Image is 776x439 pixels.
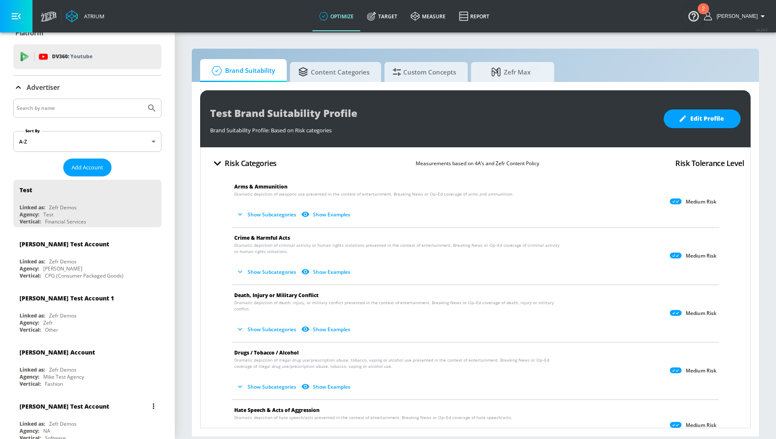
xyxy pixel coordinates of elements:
[63,159,112,176] button: Add Account
[208,61,275,81] span: Brand Suitability
[43,265,82,272] div: [PERSON_NAME]
[43,373,84,380] div: Mike Test Agency
[13,234,161,281] div: [PERSON_NAME] Test AccountLinked as:Zefr DemosAgency:[PERSON_NAME]Vertical:CPG (Consumer Packaged...
[404,1,452,31] a: measure
[360,1,404,31] a: Target
[234,292,319,299] span: Death, Injury or Military Conflict
[43,319,53,326] div: Zefr
[13,44,161,69] div: DV360: Youtube
[24,128,42,134] label: Sort By
[13,180,161,227] div: TestLinked as:Zefr DemosAgency:TestVertical:Financial Services
[27,83,60,92] p: Advertiser
[680,114,724,124] span: Edit Profile
[298,62,369,82] span: Content Categories
[13,342,161,389] div: [PERSON_NAME] AccountLinked as:Zefr DemosAgency:Mike Test AgencyVertical:Fashion
[45,272,124,279] div: CPG (Consumer Packaged Goods)
[49,312,77,319] div: Zefr Demos
[17,103,143,114] input: Search by name
[225,157,277,169] h4: Risk Categories
[15,28,43,37] p: Platform
[49,366,77,373] div: Zefr Demos
[45,326,58,333] div: Other
[20,294,114,302] div: [PERSON_NAME] Test Account 1
[234,349,299,356] span: Drugs / Tobacco / Alcohol
[686,253,716,259] p: Medium Risk
[49,204,77,211] div: Zefr Demos
[675,157,744,169] h4: Risk Tolerance Level
[13,76,161,99] div: Advertiser
[479,62,543,82] span: Zefr Max
[300,380,354,394] button: Show Examples
[49,258,77,265] div: Zefr Demos
[682,4,705,27] button: Open Resource Center, 2 new notifications
[20,204,45,211] div: Linked as:
[52,52,92,61] p: DV360:
[234,407,320,414] span: Hate Speech & Acts of Aggression
[43,427,50,434] div: NA
[20,427,39,434] div: Agency:
[713,13,758,19] span: login as: andres.hernandez@zefr.com
[20,265,39,272] div: Agency:
[207,154,280,173] button: Risk Categories
[234,191,513,197] span: Dramatic depiction of weapons use presented in the context of entertainment. Breaking News or Op–...
[72,163,103,172] span: Add Account
[20,218,41,225] div: Vertical:
[234,380,300,394] button: Show Subcategories
[664,109,741,128] button: Edit Profile
[13,288,161,335] div: [PERSON_NAME] Test Account 1Linked as:Zefr DemosAgency:ZefrVertical:Other
[234,208,300,221] button: Show Subcategories
[312,1,360,31] a: optimize
[702,9,705,20] div: 2
[45,380,63,387] div: Fashion
[234,300,563,312] span: Dramatic depiction of death, injury, or military conflict presented in the context of entertainme...
[416,159,539,168] p: Measurements based on 4A’s and Zefr Content Policy
[20,312,45,319] div: Linked as:
[686,310,716,317] p: Medium Risk
[20,373,39,380] div: Agency:
[234,234,290,241] span: Crime & Harmful Acts
[20,272,41,279] div: Vertical:
[20,258,45,265] div: Linked as:
[210,122,655,134] div: Brand Suitability Profile: Based on Risk categories
[234,414,512,421] span: Dramatic depiction of hate speech/acts presented in the context of entertainment. Breaking News o...
[70,52,92,61] p: Youtube
[686,367,716,374] p: Medium Risk
[20,240,109,248] div: [PERSON_NAME] Test Account
[452,1,496,31] a: Report
[13,131,161,152] div: A-Z
[20,348,95,356] div: [PERSON_NAME] Account
[49,420,77,427] div: Zefr Demos
[234,183,288,190] span: Arms & Ammunition
[66,10,104,22] a: Atrium
[686,198,716,205] p: Medium Risk
[686,422,716,429] p: Medium Risk
[81,12,104,20] div: Atrium
[20,326,41,333] div: Vertical:
[13,21,161,45] div: Platform
[45,218,86,225] div: Financial Services
[300,208,354,221] button: Show Examples
[20,186,32,194] div: Test
[20,380,41,387] div: Vertical:
[20,420,45,427] div: Linked as:
[300,265,354,279] button: Show Examples
[756,27,768,32] span: v 4.24.0
[234,357,563,370] span: Dramatic depiction of illegal drug use/prescription abuse, tobacco, vaping or alcohol use present...
[20,211,39,218] div: Agency:
[20,402,109,410] div: [PERSON_NAME] Test Account
[234,265,300,279] button: Show Subcategories
[393,62,456,82] span: Custom Concepts
[704,11,768,21] button: [PERSON_NAME]
[300,322,354,336] button: Show Examples
[234,242,563,255] span: Dramatic depiction of criminal activity or human rights violations presented in the context of en...
[43,211,53,218] div: Test
[234,322,300,336] button: Show Subcategories
[20,366,45,373] div: Linked as:
[20,319,39,326] div: Agency:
